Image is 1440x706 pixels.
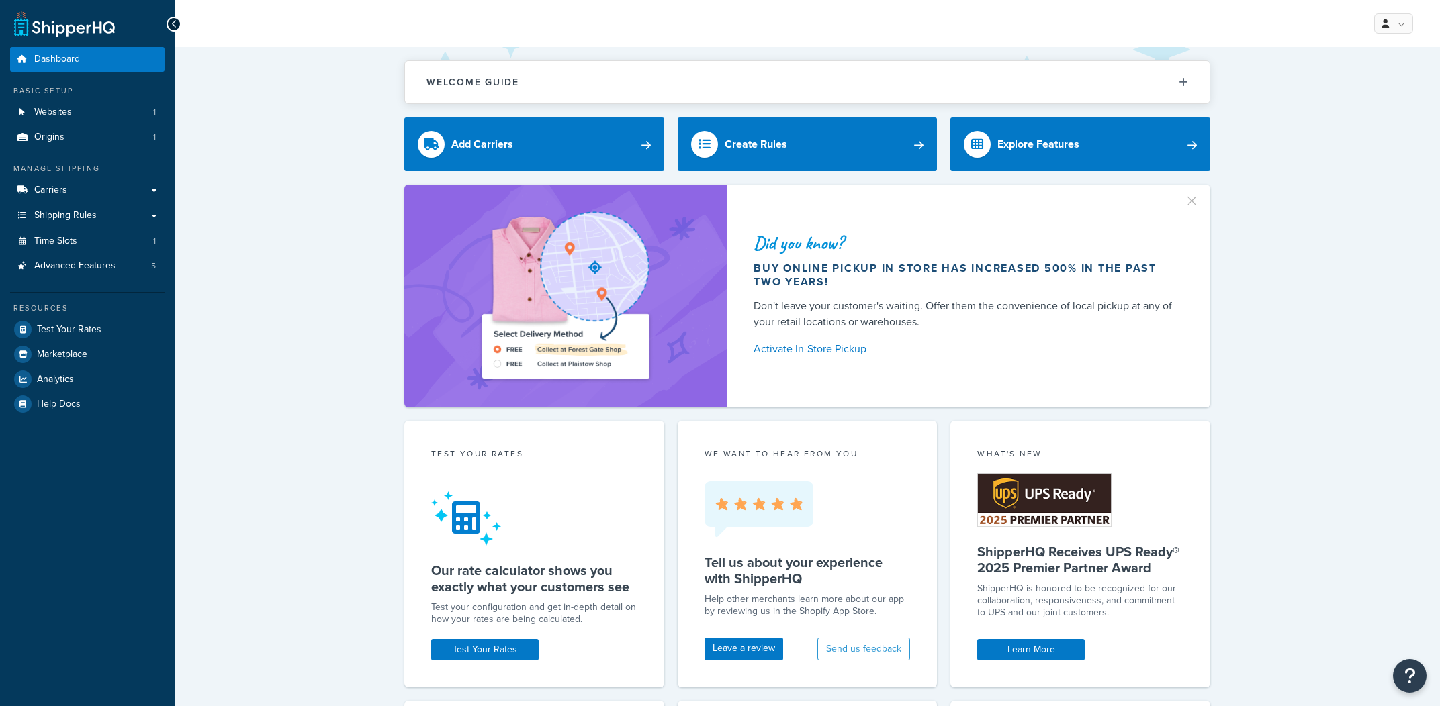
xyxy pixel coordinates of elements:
[153,132,156,143] span: 1
[34,236,77,247] span: Time Slots
[1393,659,1427,693] button: Open Resource Center
[431,639,539,660] a: Test Your Rates
[34,132,64,143] span: Origins
[34,260,116,272] span: Advanced Features
[705,448,911,460] p: we want to hear from you
[10,254,165,279] li: Advanced Features
[10,85,165,97] div: Basic Setup
[977,448,1183,463] div: What's New
[10,303,165,314] div: Resources
[10,125,165,150] li: Origins
[10,163,165,174] div: Manage Shipping
[754,340,1178,358] a: Activate In-Store Pickup
[678,117,938,171] a: Create Rules
[37,349,87,360] span: Marketplace
[10,100,165,125] a: Websites1
[754,298,1178,330] div: Don't leave your customer's waiting. Offer them the convenience of local pickup at any of your re...
[34,210,97,221] span: Shipping Rules
[977,583,1183,619] p: ShipperHQ is honored to be recognized for our collaboration, responsiveness, and commitment to UP...
[10,254,165,279] a: Advanced Features5
[34,107,72,118] span: Websites
[817,638,910,660] button: Send us feedback
[10,229,165,254] a: Time Slots1
[10,342,165,366] a: Marketplace
[404,117,664,171] a: Add Carriers
[10,317,165,342] a: Test Your Rates
[705,638,783,660] a: Leave a review
[444,205,687,387] img: ad-shirt-map-b0359fc47e01cab431d101c4b569394f6a03f54285957d908178d52f29eb9668.png
[10,125,165,150] a: Origins1
[10,367,165,391] a: Analytics
[431,601,637,625] div: Test your configuration and get in-depth detail on how your rates are being calculated.
[405,61,1210,103] button: Welcome Guide
[10,229,165,254] li: Time Slots
[153,107,156,118] span: 1
[754,262,1178,289] div: Buy online pickup in store has increased 500% in the past two years!
[705,554,911,587] h5: Tell us about your experience with ShipperHQ
[10,178,165,203] a: Carriers
[37,399,81,410] span: Help Docs
[426,77,519,87] h2: Welcome Guide
[34,54,80,65] span: Dashboard
[37,374,74,385] span: Analytics
[977,639,1085,660] a: Learn More
[431,562,637,595] h5: Our rate calculator shows you exactly what your customers see
[151,260,156,272] span: 5
[34,185,67,196] span: Carriers
[705,593,911,617] p: Help other merchants learn more about our app by reviewing us in the Shopify App Store.
[754,234,1178,252] div: Did you know?
[451,135,513,154] div: Add Carriers
[725,135,787,154] div: Create Rules
[10,203,165,228] a: Shipping Rules
[950,117,1210,171] a: Explore Features
[431,448,637,463] div: Test your rates
[10,100,165,125] li: Websites
[977,544,1183,576] h5: ShipperHQ Receives UPS Ready® 2025 Premier Partner Award
[997,135,1079,154] div: Explore Features
[10,47,165,72] a: Dashboard
[153,236,156,247] span: 1
[10,392,165,416] a: Help Docs
[37,324,101,336] span: Test Your Rates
